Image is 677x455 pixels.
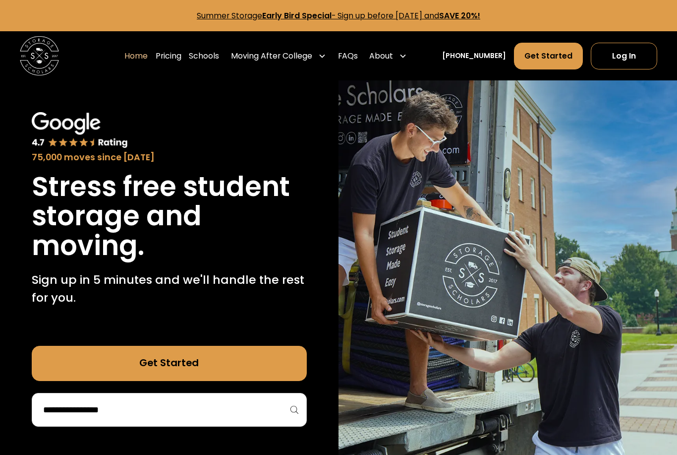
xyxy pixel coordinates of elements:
[32,151,307,164] div: 75,000 moves since [DATE]
[32,172,307,261] h1: Stress free student storage and moving.
[124,42,148,69] a: Home
[514,43,583,69] a: Get Started
[32,112,128,149] img: Google 4.7 star rating
[20,36,59,75] a: home
[156,42,181,69] a: Pricing
[20,36,59,75] img: Storage Scholars main logo
[32,346,307,381] a: Get Started
[369,50,393,62] div: About
[442,51,506,61] a: [PHONE_NUMBER]
[197,10,480,21] a: Summer StorageEarly Bird Special- Sign up before [DATE] andSAVE 20%!
[262,10,332,21] strong: Early Bird Special
[32,271,307,306] p: Sign up in 5 minutes and we'll handle the rest for you.
[338,42,358,69] a: FAQs
[189,42,219,69] a: Schools
[231,50,312,62] div: Moving After College
[365,42,411,69] div: About
[227,42,330,69] div: Moving After College
[439,10,480,21] strong: SAVE 20%!
[591,43,658,69] a: Log In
